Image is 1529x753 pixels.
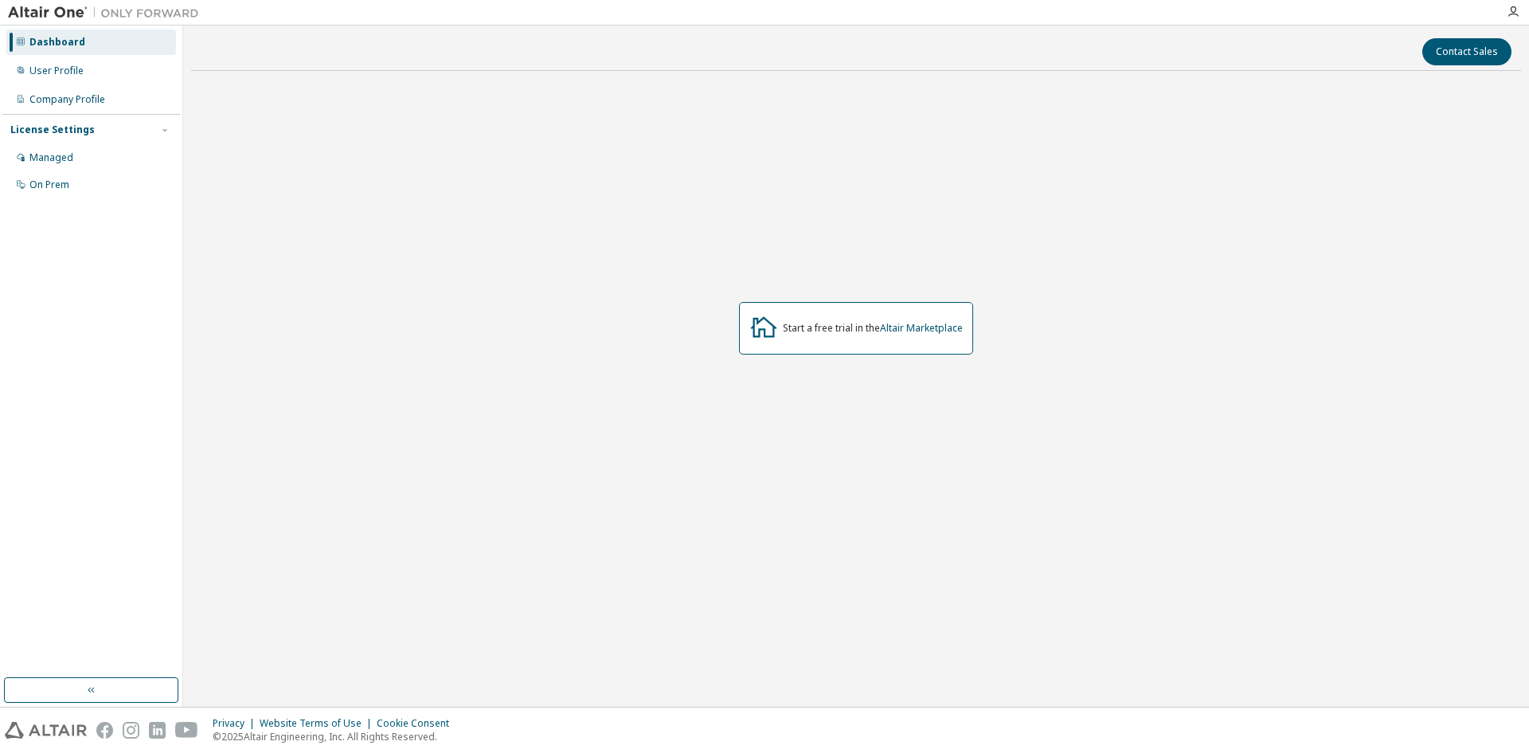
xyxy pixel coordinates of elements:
img: youtube.svg [175,722,198,739]
div: Website Terms of Use [260,717,377,730]
div: Managed [29,151,73,164]
div: On Prem [29,178,69,191]
div: Privacy [213,717,260,730]
img: instagram.svg [123,722,139,739]
div: License Settings [10,124,95,136]
div: Start a free trial in the [783,322,963,335]
p: © 2025 Altair Engineering, Inc. All Rights Reserved. [213,730,459,743]
div: Company Profile [29,93,105,106]
img: altair_logo.svg [5,722,87,739]
img: facebook.svg [96,722,113,739]
div: User Profile [29,65,84,77]
img: Altair One [8,5,207,21]
button: Contact Sales [1422,38,1511,65]
div: Dashboard [29,36,85,49]
a: Altair Marketplace [880,321,963,335]
img: linkedin.svg [149,722,166,739]
div: Cookie Consent [377,717,459,730]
